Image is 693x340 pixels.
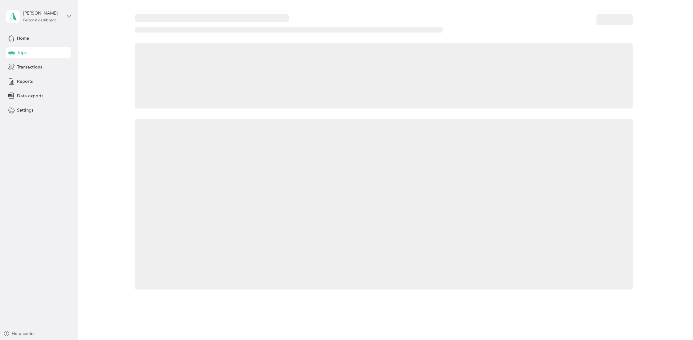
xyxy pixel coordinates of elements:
span: Home [17,35,29,42]
div: [PERSON_NAME] [23,10,62,16]
span: Trips [17,49,27,56]
span: Transactions [17,64,42,70]
span: Reports [17,78,33,85]
iframe: Everlance-gr Chat Button Frame [658,305,693,340]
span: Settings [17,107,33,113]
span: Data exports [17,93,43,99]
button: Help center [3,330,35,337]
div: Personal dashboard [23,19,56,22]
